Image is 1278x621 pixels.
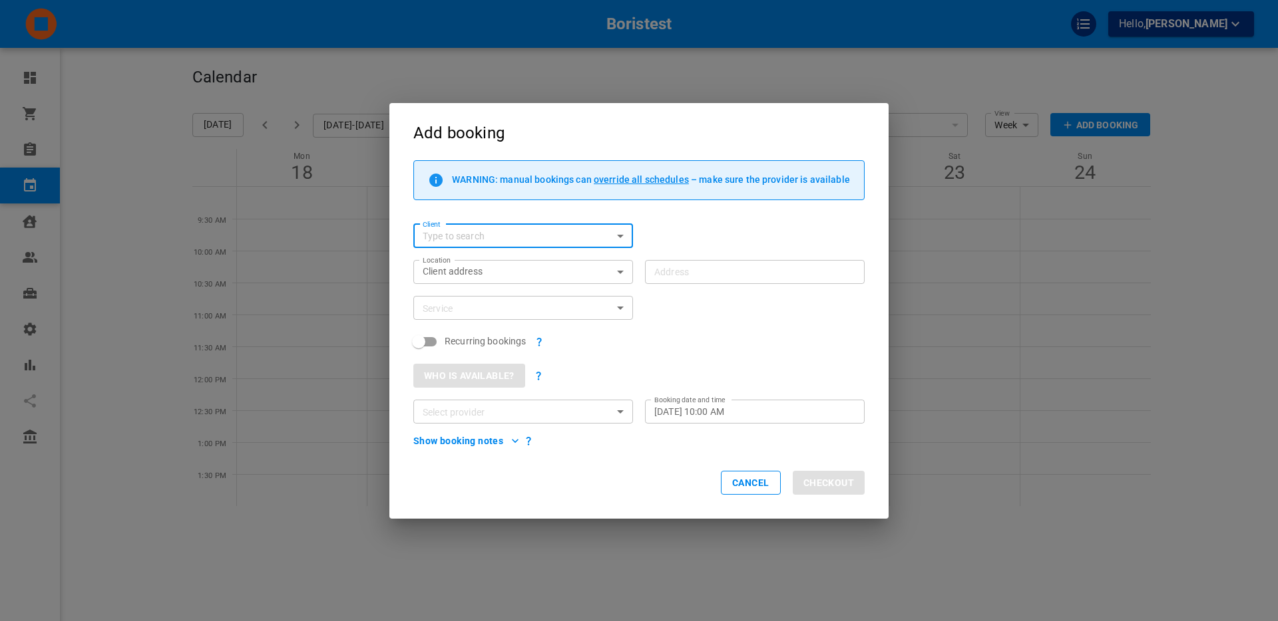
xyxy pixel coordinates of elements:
div: Client address [423,265,624,278]
button: Open [611,227,630,245]
input: Address [648,263,847,280]
input: Choose date, selected date is Aug 20, 2025 [654,404,850,418]
input: Type to search [417,228,607,245]
button: Open [611,299,630,317]
button: Cancel [721,471,781,495]
svg: Use the Smart Clusters functionality to find the most suitable provider for the selected service ... [533,370,544,381]
svg: These notes are public and visible to admins, managers, providers and clients [523,435,534,446]
label: Location [423,255,451,265]
label: Client [423,219,441,229]
button: Who is available? [413,364,525,388]
span: override all schedules [594,174,689,185]
p: WARNING: manual bookings can – make sure the provider is available [452,174,850,185]
button: Show booking notes [413,436,519,445]
h2: Add booking [389,103,889,160]
label: Booking date and time [654,395,725,405]
button: Open [611,402,630,421]
svg: Recurring bookings are NOT packages [534,336,544,347]
span: Recurring bookings [445,334,526,348]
